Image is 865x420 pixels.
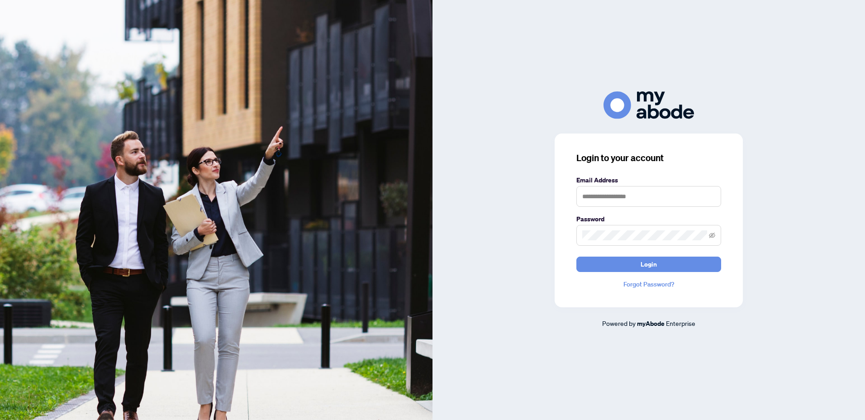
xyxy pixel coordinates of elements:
label: Password [576,214,721,224]
h3: Login to your account [576,152,721,164]
span: Powered by [602,319,636,327]
span: Enterprise [666,319,695,327]
span: eye-invisible [709,232,715,239]
a: Forgot Password? [576,279,721,289]
button: Login [576,257,721,272]
img: ma-logo [604,91,694,119]
span: Login [641,257,657,272]
a: myAbode [637,319,665,329]
label: Email Address [576,175,721,185]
